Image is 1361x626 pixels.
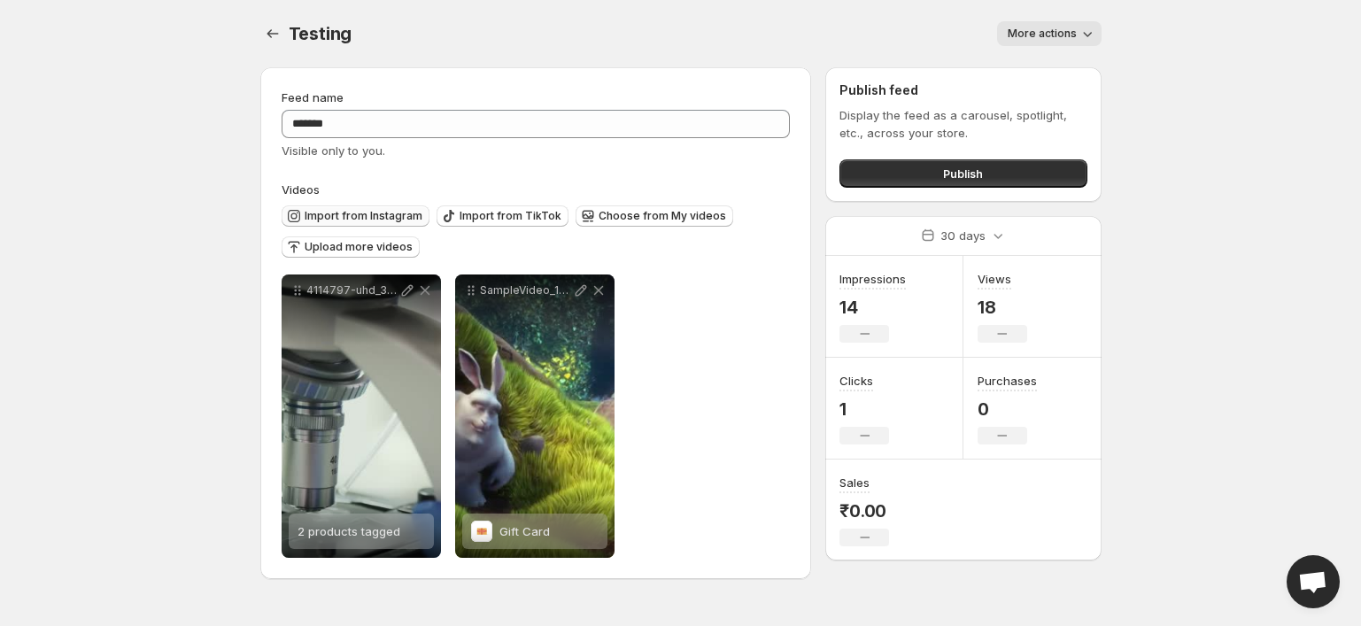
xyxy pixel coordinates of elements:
[997,21,1102,46] button: More actions
[839,106,1086,142] p: Display the feed as a carousel, spotlight, etc., across your store.
[437,205,568,227] button: Import from TikTok
[305,209,422,223] span: Import from Instagram
[298,524,400,538] span: 2 products tagged
[282,236,420,258] button: Upload more videos
[1287,555,1340,608] a: Open chat
[839,81,1086,99] h2: Publish feed
[839,297,906,318] p: 14
[943,165,983,182] span: Publish
[499,524,550,538] span: Gift Card
[306,283,398,298] p: 4114797-uhd_3840_2160_25fps
[839,159,1086,188] button: Publish
[940,227,986,244] p: 30 days
[1008,27,1077,41] span: More actions
[839,398,889,420] p: 1
[305,240,413,254] span: Upload more videos
[978,297,1027,318] p: 18
[978,270,1011,288] h3: Views
[282,143,385,158] span: Visible only to you.
[289,23,352,44] span: Testing
[282,182,320,197] span: Videos
[839,372,873,390] h3: Clicks
[839,500,889,522] p: ₹0.00
[839,474,870,491] h3: Sales
[282,205,429,227] button: Import from Instagram
[282,274,441,558] div: 4114797-uhd_3840_2160_25fps2 products tagged
[599,209,726,223] span: Choose from My videos
[978,372,1037,390] h3: Purchases
[260,21,285,46] button: Settings
[460,209,561,223] span: Import from TikTok
[471,521,492,542] img: Gift Card
[978,398,1037,420] p: 0
[576,205,733,227] button: Choose from My videos
[455,274,615,558] div: SampleVideo_1280x720_5mbGift CardGift Card
[282,90,344,104] span: Feed name
[480,283,572,298] p: SampleVideo_1280x720_5mb
[839,270,906,288] h3: Impressions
